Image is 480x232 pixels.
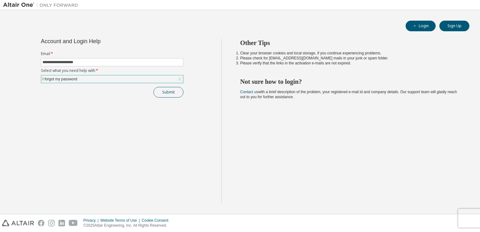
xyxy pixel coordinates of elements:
[100,218,142,223] div: Website Terms of Use
[41,68,183,73] label: Select what you need help with
[240,39,458,47] h2: Other Tips
[2,220,34,226] img: altair_logo.svg
[142,218,172,223] div: Cookie Consent
[3,2,81,8] img: Altair One
[42,76,78,83] div: I forgot my password
[439,21,469,31] button: Sign Up
[58,220,65,226] img: linkedin.svg
[41,51,183,56] label: Email
[153,87,183,98] button: Submit
[41,39,155,44] div: Account and Login Help
[38,220,44,226] img: facebook.svg
[406,21,436,31] button: Login
[83,218,100,223] div: Privacy
[83,223,172,228] p: © 2025 Altair Engineering, Inc. All Rights Reserved.
[69,220,78,226] img: youtube.svg
[240,56,458,61] li: Please check for [EMAIL_ADDRESS][DOMAIN_NAME] mails in your junk or spam folder.
[48,220,55,226] img: instagram.svg
[240,90,258,94] a: Contact us
[240,90,457,99] span: with a brief description of the problem, your registered e-mail id and company details. Our suppo...
[240,78,458,86] h2: Not sure how to login?
[41,75,183,83] div: I forgot my password
[240,61,458,66] li: Please verify that the links in the activation e-mails are not expired.
[240,51,458,56] li: Clear your browser cookies and local storage, if you continue experiencing problems.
